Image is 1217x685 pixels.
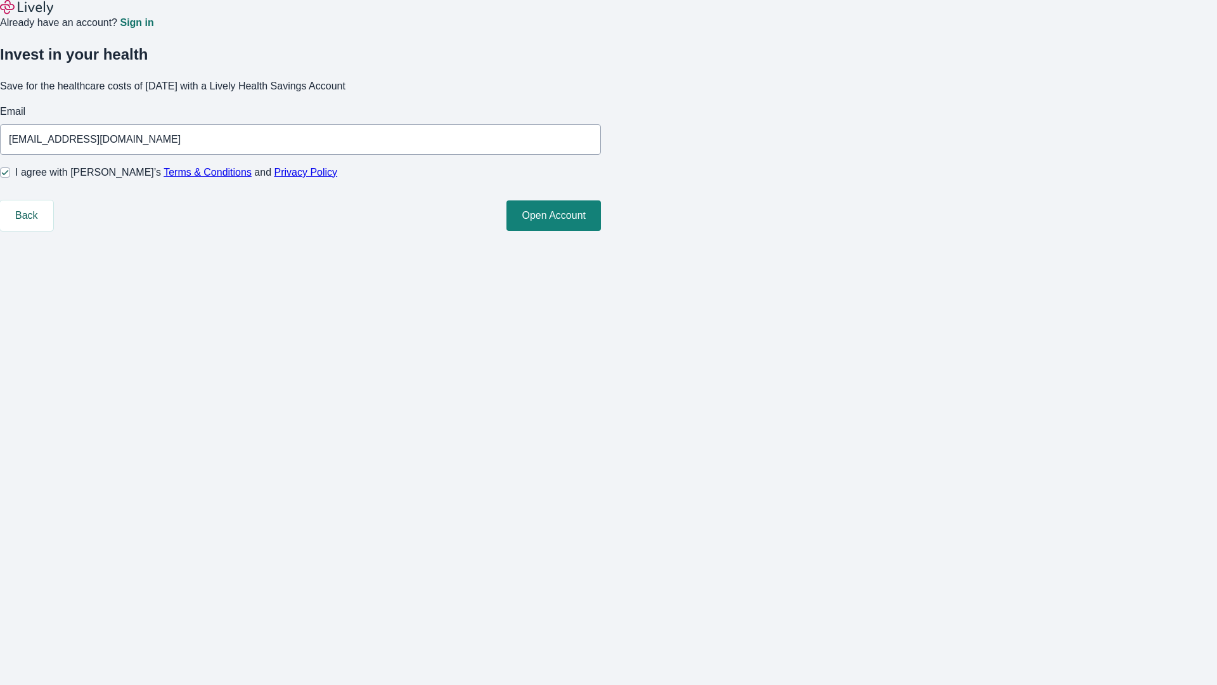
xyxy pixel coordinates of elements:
a: Sign in [120,18,153,28]
a: Privacy Policy [274,167,338,178]
span: I agree with [PERSON_NAME]’s and [15,165,337,180]
a: Terms & Conditions [164,167,252,178]
button: Open Account [506,200,601,231]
